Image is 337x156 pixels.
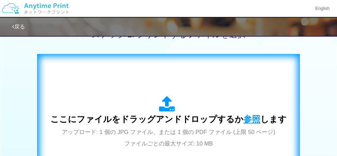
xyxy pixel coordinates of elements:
span: ステップ 2: プリントするファイルを選択 [92,30,245,39]
span: アップロード: 1 個の JPG ファイル、または 1 個の PDF ファイル (上限 50 ページ) ファイルごとの最大サイズ: 10 MB [62,129,275,147]
span: 参照 [243,114,260,124]
span: ここにファイルをドラッグアンドドロップするか します [50,114,287,124]
a: 戻る [12,24,25,30]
